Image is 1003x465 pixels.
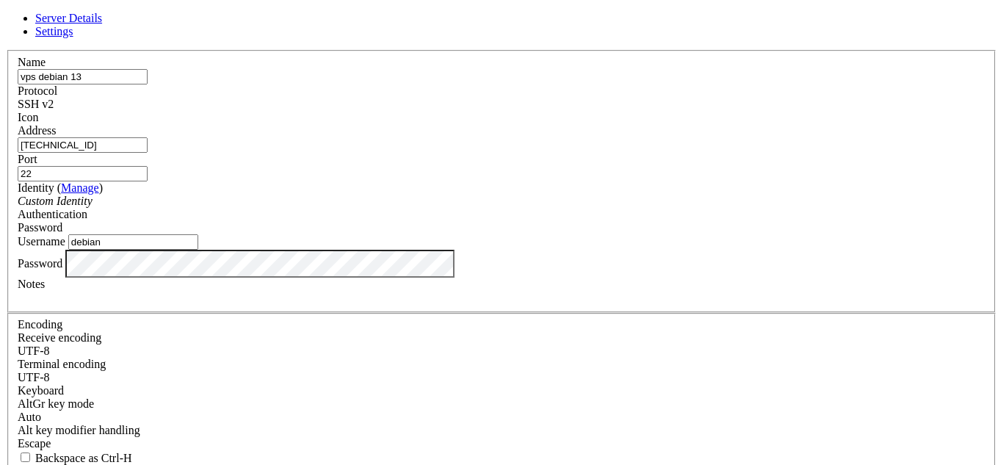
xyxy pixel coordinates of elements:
label: Username [18,235,65,248]
label: Port [18,153,37,165]
label: Authentication [18,208,87,220]
div: Auto [18,411,985,424]
label: Notes [18,278,45,290]
span: Password [18,221,62,234]
span: Auto [18,411,41,423]
span: SSH v2 [18,98,54,110]
label: Password [18,256,62,269]
input: Host Name or IP [18,137,148,153]
div: UTF-8 [18,371,985,384]
div: Escape [18,437,985,450]
a: Server Details [35,12,102,24]
span: ( ) [57,181,103,194]
label: Name [18,56,46,68]
input: Login Username [68,234,198,250]
label: Protocol [18,84,57,97]
span: Backspace as Ctrl-H [35,452,132,464]
label: Set the expected encoding for data received from the host. If the encodings do not match, visual ... [18,397,94,410]
div: SSH v2 [18,98,985,111]
label: Address [18,124,56,137]
input: Server Name [18,69,148,84]
div: Password [18,221,985,234]
label: Controls how the Alt key is handled. Escape: Send an ESC prefix. 8-Bit: Add 128 to the typed char... [18,424,140,436]
span: UTF-8 [18,345,50,357]
a: Manage [61,181,99,194]
input: Port Number [18,166,148,181]
div: Custom Identity [18,195,985,208]
label: Identity [18,181,103,194]
label: Icon [18,111,38,123]
label: If true, the backspace should send BS ('\x08', aka ^H). Otherwise the backspace key should send '... [18,452,132,464]
input: Backspace as Ctrl-H [21,453,30,462]
label: Set the expected encoding for data received from the host. If the encodings do not match, visual ... [18,331,101,344]
span: UTF-8 [18,371,50,383]
i: Custom Identity [18,195,93,207]
a: Settings [35,25,73,37]
span: Escape [18,437,51,450]
label: Encoding [18,318,62,331]
div: UTF-8 [18,345,985,358]
label: Keyboard [18,384,64,397]
label: The default terminal encoding. ISO-2022 enables character map translations (like graphics maps). ... [18,358,106,370]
